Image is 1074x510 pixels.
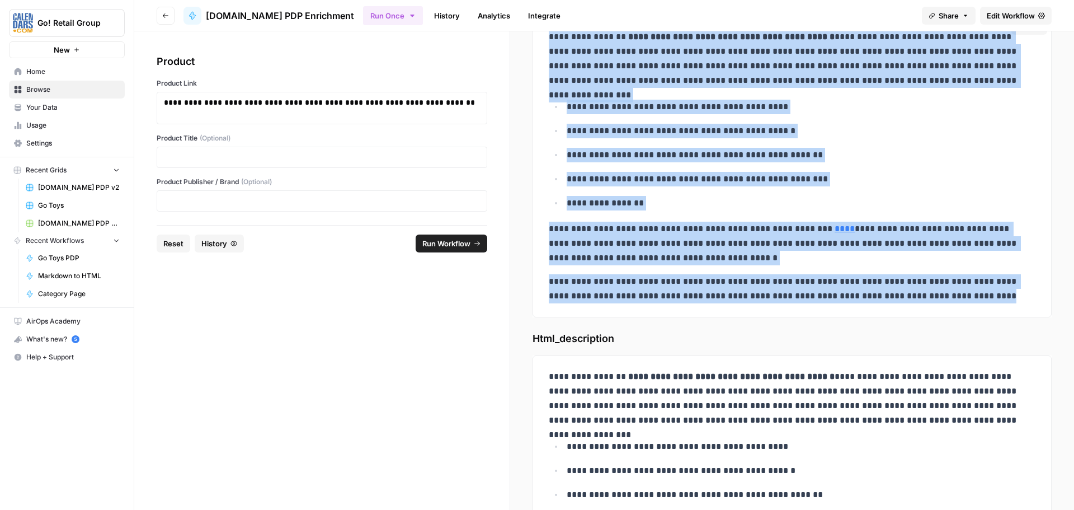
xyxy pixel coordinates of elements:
button: Help + Support [9,348,125,366]
span: Share [939,10,959,21]
button: What's new? 5 [9,330,125,348]
a: [DOMAIN_NAME] PDP Enrichment [183,7,354,25]
text: 5 [74,336,77,342]
span: Markdown to HTML [38,271,120,281]
button: Share [922,7,976,25]
a: Usage [9,116,125,134]
span: Run Workflow [422,238,470,249]
a: Integrate [521,7,567,25]
a: [DOMAIN_NAME] PDP Enrichment Grid [21,214,125,232]
span: (Optional) [241,177,272,187]
span: Html_description [533,331,1052,347]
span: Home [26,67,120,77]
button: Recent Grids [9,162,125,179]
span: Reset [163,238,183,249]
a: History [427,7,467,25]
button: New [9,41,125,58]
span: Go Toys PDP [38,253,120,263]
button: History [195,235,244,252]
button: Workspace: Go! Retail Group [9,9,125,37]
button: Reset [157,235,190,252]
button: Recent Workflows [9,232,125,249]
a: Analytics [471,7,517,25]
a: [DOMAIN_NAME] PDP v2 [21,179,125,196]
a: Settings [9,134,125,152]
span: Settings [26,138,120,148]
span: [DOMAIN_NAME] PDP v2 [38,183,120,193]
a: Markdown to HTML [21,267,125,285]
span: [DOMAIN_NAME] PDP Enrichment Grid [38,218,120,228]
span: (Optional) [200,133,230,143]
span: Go Toys [38,200,120,210]
span: Edit Workflow [987,10,1035,21]
a: Go Toys [21,196,125,214]
span: Your Data [26,102,120,113]
a: Browse [9,81,125,99]
a: 5 [72,335,79,343]
span: AirOps Academy [26,316,120,326]
span: [DOMAIN_NAME] PDP Enrichment [206,9,354,22]
span: Usage [26,120,120,130]
label: Product Title [157,133,487,143]
a: Go Toys PDP [21,249,125,267]
span: Category Page [38,289,120,299]
span: Browse [26,85,120,95]
a: Category Page [21,285,125,303]
button: Run Workflow [416,235,487,252]
img: Go! Retail Group Logo [13,13,33,33]
a: Home [9,63,125,81]
span: History [201,238,227,249]
span: Recent Grids [26,165,67,175]
a: AirOps Academy [9,312,125,330]
div: Product [157,54,487,69]
div: What's new? [10,331,124,348]
label: Product Publisher / Brand [157,177,487,187]
label: Product Link [157,78,487,88]
span: Help + Support [26,352,120,362]
a: Edit Workflow [980,7,1052,25]
span: New [54,44,70,55]
span: Recent Workflows [26,236,84,246]
span: Go! Retail Group [37,17,105,29]
a: Your Data [9,99,125,116]
button: Run Once [363,6,423,25]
